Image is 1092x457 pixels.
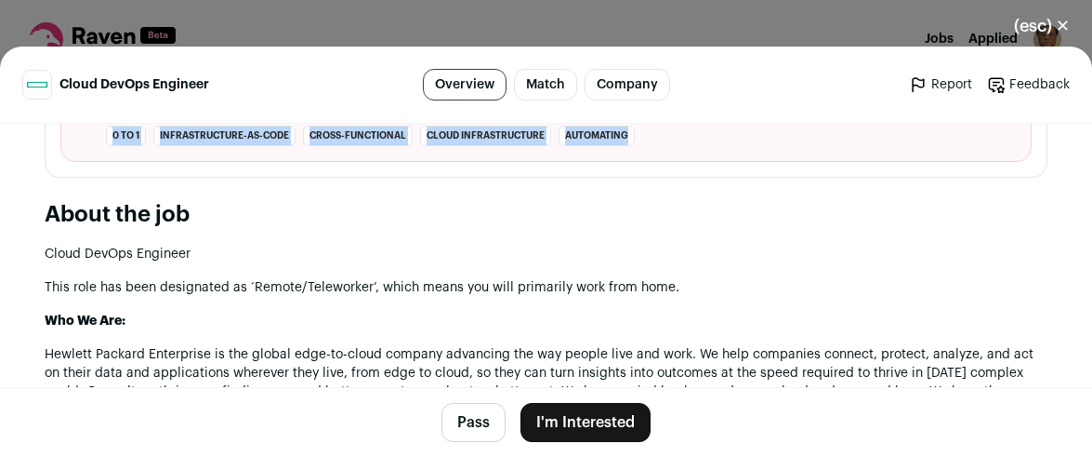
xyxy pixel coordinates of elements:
strong: Who We Are: [45,315,125,328]
a: Company [585,69,670,101]
a: Feedback [987,75,1070,94]
li: 0 to 1 [106,126,146,146]
li: cloud infrastructure [420,126,551,146]
button: I'm Interested [520,403,651,442]
button: Close modal [992,6,1092,47]
a: Overview [423,69,507,101]
li: infrastructure-as-code [153,126,296,146]
p: This role has been designated as ‘Remote/Teleworker’, which means you will primarily work from home. [45,278,1047,297]
button: Pass [441,403,506,442]
a: Report [909,75,972,94]
h2: About the job [45,200,1047,230]
p: Cloud DevOps Engineer [45,245,1047,263]
li: cross-functional [303,126,413,146]
li: automating [559,126,635,146]
img: 841e9c558b8882e15a7c28ada3d396a58bec380d3632d258217f918c9bbaa3d8.jpg [23,71,51,99]
span: Cloud DevOps Engineer [59,75,209,94]
p: Hewlett Packard Enterprise is the global edge-to-cloud company advancing the way people live and ... [45,345,1047,438]
a: Match [514,69,577,101]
